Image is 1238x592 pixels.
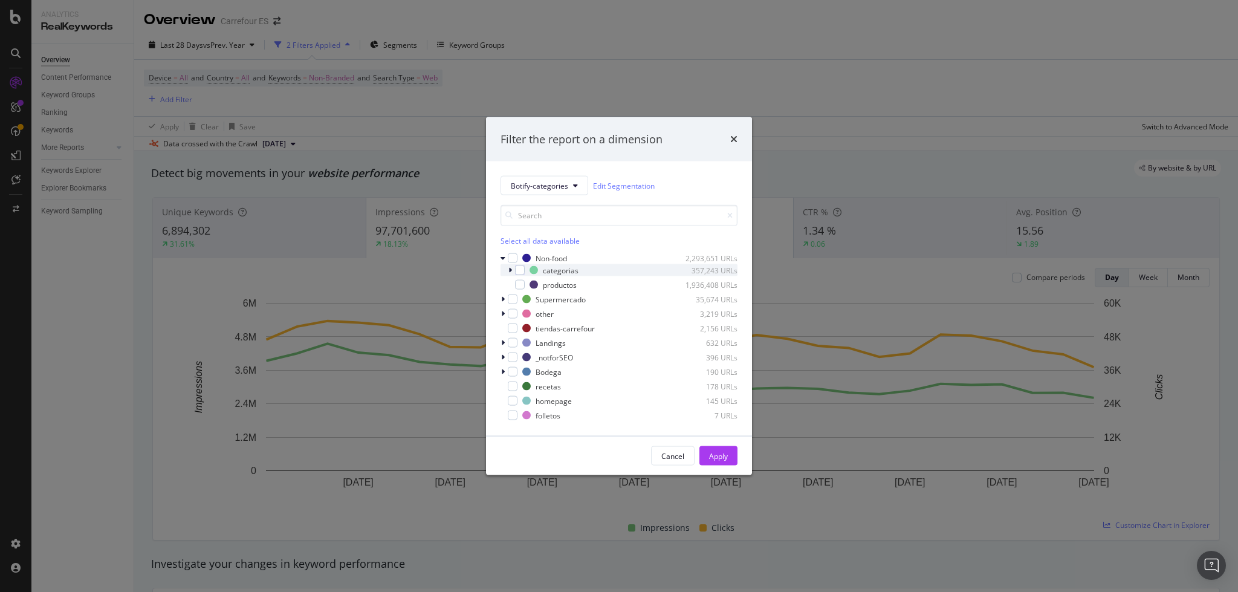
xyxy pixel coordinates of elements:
div: productos [543,279,577,290]
div: other [536,308,554,319]
div: Bodega [536,366,562,377]
div: folletos [536,410,560,420]
div: 396 URLs [678,352,737,362]
div: 632 URLs [678,337,737,348]
div: Open Intercom Messenger [1197,551,1226,580]
div: homepage [536,395,572,406]
div: recetas [536,381,561,391]
button: Cancel [651,446,695,466]
div: Supermercado [536,294,586,304]
div: Non-food [536,253,567,263]
div: 2,156 URLs [678,323,737,333]
div: 190 URLs [678,366,737,377]
div: categorias [543,265,578,275]
div: Filter the report on a dimension [501,131,663,147]
div: 3,219 URLs [678,308,737,319]
a: Edit Segmentation [593,179,655,192]
div: Select all data available [501,236,737,246]
div: Cancel [661,451,684,461]
div: modal [486,117,752,475]
div: 7 URLs [678,410,737,420]
div: _notforSEO [536,352,573,362]
div: Landings [536,337,566,348]
button: Botify-categories [501,176,588,195]
div: 35,674 URLs [678,294,737,304]
div: 357,243 URLs [678,265,737,275]
input: Search [501,205,737,226]
span: Botify-categories [511,180,568,190]
div: 1,936,408 URLs [678,279,737,290]
div: 178 URLs [678,381,737,391]
div: 2,293,651 URLs [678,253,737,263]
button: Apply [699,446,737,466]
div: 145 URLs [678,395,737,406]
div: times [730,131,737,147]
div: tiendas-carrefour [536,323,595,333]
div: Apply [709,451,728,461]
